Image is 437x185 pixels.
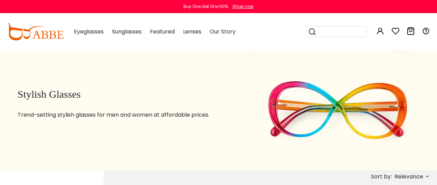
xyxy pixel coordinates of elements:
[18,88,232,100] h1: Stylish Glasses
[229,3,254,9] a: Shop now
[371,173,392,181] span: Sort by:
[18,111,232,119] p: Trend-setting stylish glasses for men and women at affordable prices.
[395,171,423,183] span: Relevance
[74,28,104,36] span: Eyeglasses
[210,28,236,36] span: Our Story
[112,28,142,36] span: Sunglasses
[232,3,254,10] div: Shop now
[249,49,425,170] img: stylish glasses
[7,23,64,40] img: abbeglasses.com
[183,28,201,36] span: Lenses
[183,3,228,10] div: Buy One Get One 50%
[150,28,175,36] span: Featured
